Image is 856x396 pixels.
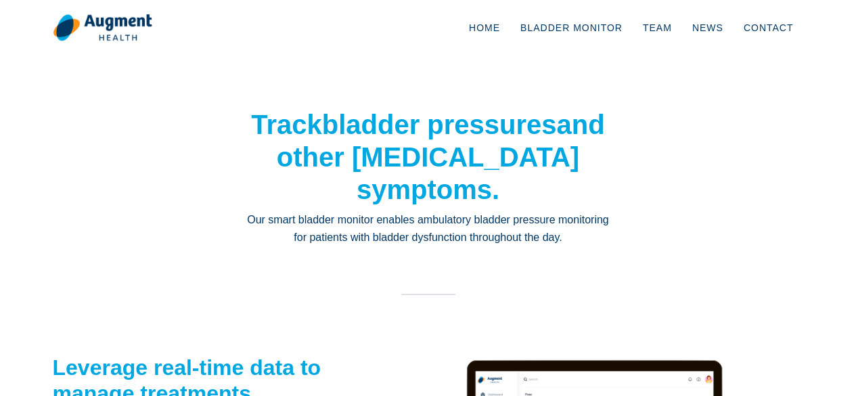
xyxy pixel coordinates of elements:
[682,5,734,50] a: News
[246,108,611,206] h1: Track and other [MEDICAL_DATA] symptoms.
[322,110,557,139] strong: bladder pressures
[633,5,682,50] a: Team
[734,5,804,50] a: Contact
[510,5,633,50] a: Bladder Monitor
[53,14,152,42] img: logo
[246,211,611,247] p: Our smart bladder monitor enables ambulatory bladder pressure monitoring for patients with bladde...
[459,5,510,50] a: Home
